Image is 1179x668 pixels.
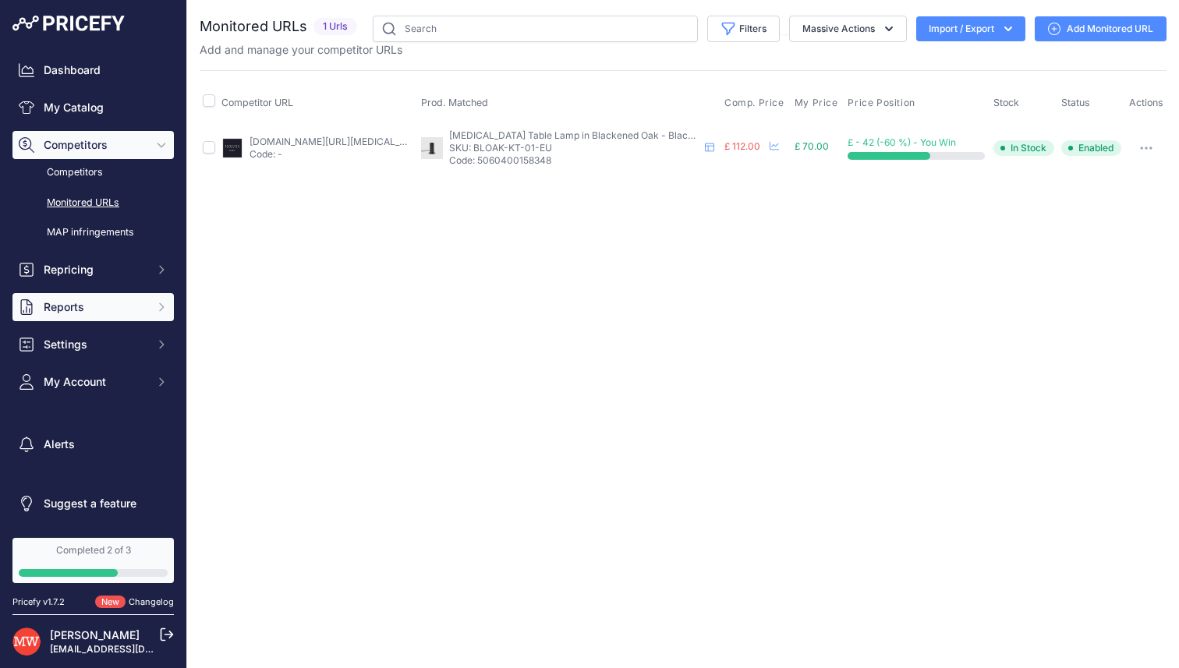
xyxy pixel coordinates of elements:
a: [DOMAIN_NAME][URL][MEDICAL_DATA] [250,136,427,147]
p: Code: 5060400158348 [449,154,699,167]
button: My Account [12,368,174,396]
a: Competitors [12,159,174,186]
span: Comp. Price [724,97,784,109]
h2: Monitored URLs [200,16,307,37]
span: Competitors [44,137,146,153]
p: SKU: BLOAK-KT-01-EU [449,142,699,154]
span: My Account [44,374,146,390]
span: Prod. Matched [421,97,488,108]
button: Filters [707,16,780,42]
span: Price Position [848,97,915,109]
a: Alerts [12,430,174,458]
span: New [95,596,126,609]
button: Repricing [12,256,174,284]
span: £ 112.00 [724,140,760,152]
span: Enabled [1061,140,1121,156]
a: Monitored URLs [12,189,174,217]
p: Code: - [250,148,412,161]
div: Completed 2 of 3 [19,544,168,557]
button: Price Position [848,97,918,109]
span: Status [1061,97,1090,108]
div: Pricefy v1.7.2 [12,596,65,609]
span: Actions [1129,97,1163,108]
span: £ - 42 (-60 %) - You Win [848,136,956,148]
span: £ 70.00 [795,140,829,152]
button: Comp. Price [724,97,788,109]
span: Competitor URL [221,97,293,108]
button: My Price [795,97,841,109]
a: Completed 2 of 3 [12,538,174,583]
input: Search [373,16,698,42]
button: Massive Actions [789,16,907,42]
span: Repricing [44,262,146,277]
a: Dashboard [12,56,174,84]
button: Reports [12,293,174,321]
a: Suggest a feature [12,490,174,518]
a: MAP infringements [12,219,174,246]
a: [PERSON_NAME] [50,628,140,641]
a: My Catalog [12,94,174,122]
a: Changelog [129,596,174,607]
a: [EMAIL_ADDRESS][DOMAIN_NAME] [50,643,213,655]
a: Add Monitored URL [1035,16,1167,41]
span: Reports [44,299,146,315]
button: Competitors [12,131,174,159]
span: Settings [44,337,146,352]
p: Add and manage your competitor URLs [200,42,402,58]
button: Settings [12,330,174,359]
nav: Sidebar [12,56,174,519]
span: 1 Urls [313,18,357,36]
button: Import / Export [916,16,1025,41]
span: In Stock [993,140,1054,156]
img: Pricefy Logo [12,16,125,31]
span: [MEDICAL_DATA] Table Lamp in Blackened Oak - Blackened Oak [449,129,735,141]
span: My Price [795,97,838,109]
span: Stock [993,97,1019,108]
